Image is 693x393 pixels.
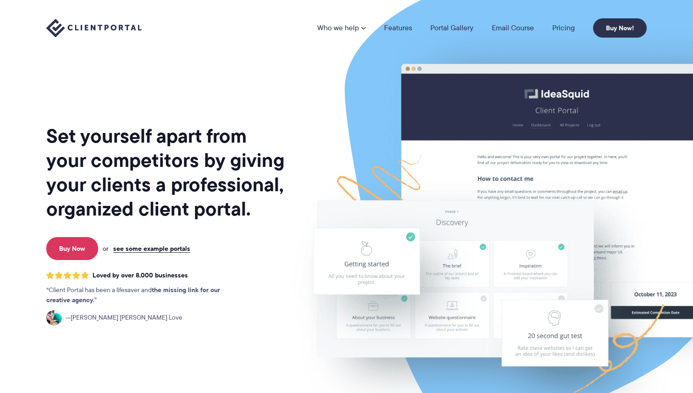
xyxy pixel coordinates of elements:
span: Loved by over 8,000 businesses [93,271,188,279]
span: or [103,244,109,253]
a: Who we help [317,24,366,32]
a: Buy Now! [593,18,647,38]
a: Portal Gallery [430,24,473,32]
strong: the missing link for our creative agency [46,285,220,305]
a: Buy Now [46,237,98,260]
a: Features [384,24,412,32]
p: Client Portal has been a lifesaver and . [46,285,239,305]
a: see some example portals [113,244,190,253]
span: [PERSON_NAME] [PERSON_NAME] Love [66,313,182,323]
a: Email Course [492,24,534,32]
h1: Set yourself apart from your competitors by giving your clients a professional, organized client ... [46,124,286,221]
a: Pricing [552,24,575,32]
